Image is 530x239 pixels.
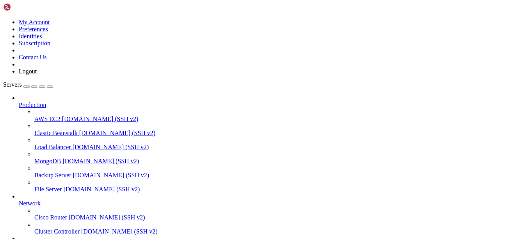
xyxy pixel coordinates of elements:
span: Production [19,102,46,108]
a: AWS EC2 [DOMAIN_NAME] (SSH v2) [34,116,527,123]
span: AWS EC2 [34,116,60,122]
li: AWS EC2 [DOMAIN_NAME] (SSH v2) [34,109,527,123]
a: Identities [19,33,42,39]
a: Cluster Controller [DOMAIN_NAME] (SSH v2) [34,228,527,235]
span: [DOMAIN_NAME] (SSH v2) [64,186,140,193]
span: Servers [3,81,22,88]
span: [DOMAIN_NAME] (SSH v2) [79,130,156,136]
a: Elastic Beanstalk [DOMAIN_NAME] (SSH v2) [34,130,527,137]
li: Backup Server [DOMAIN_NAME] (SSH v2) [34,165,527,179]
li: MongoDB [DOMAIN_NAME] (SSH v2) [34,151,527,165]
span: File Server [34,186,62,193]
a: Network [19,200,527,207]
a: Backup Server [DOMAIN_NAME] (SSH v2) [34,172,527,179]
a: My Account [19,19,50,25]
a: Logout [19,68,37,75]
li: Load Balancer [DOMAIN_NAME] (SSH v2) [34,137,527,151]
span: Cluster Controller [34,228,80,235]
li: Network [19,193,527,235]
a: File Server [DOMAIN_NAME] (SSH v2) [34,186,527,193]
span: MongoDB [34,158,61,164]
li: Cluster Controller [DOMAIN_NAME] (SSH v2) [34,221,527,235]
span: [DOMAIN_NAME] (SSH v2) [69,214,145,221]
li: Production [19,95,527,193]
span: Cisco Router [34,214,67,221]
li: Cisco Router [DOMAIN_NAME] (SSH v2) [34,207,527,221]
span: Backup Server [34,172,71,178]
img: Shellngn [3,3,48,11]
span: Load Balancer [34,144,71,150]
span: Network [19,200,41,207]
a: Cisco Router [DOMAIN_NAME] (SSH v2) [34,214,527,221]
a: Subscription [19,40,50,46]
a: MongoDB [DOMAIN_NAME] (SSH v2) [34,158,527,165]
span: [DOMAIN_NAME] (SSH v2) [62,158,139,164]
a: Contact Us [19,54,47,61]
li: File Server [DOMAIN_NAME] (SSH v2) [34,179,527,193]
a: Load Balancer [DOMAIN_NAME] (SSH v2) [34,144,527,151]
li: Elastic Beanstalk [DOMAIN_NAME] (SSH v2) [34,123,527,137]
a: Servers [3,81,53,88]
span: [DOMAIN_NAME] (SSH v2) [73,172,149,178]
span: [DOMAIN_NAME] (SSH v2) [73,144,149,150]
a: Production [19,102,527,109]
a: Preferences [19,26,48,32]
span: [DOMAIN_NAME] (SSH v2) [62,116,139,122]
span: [DOMAIN_NAME] (SSH v2) [81,228,158,235]
span: Elastic Beanstalk [34,130,78,136]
